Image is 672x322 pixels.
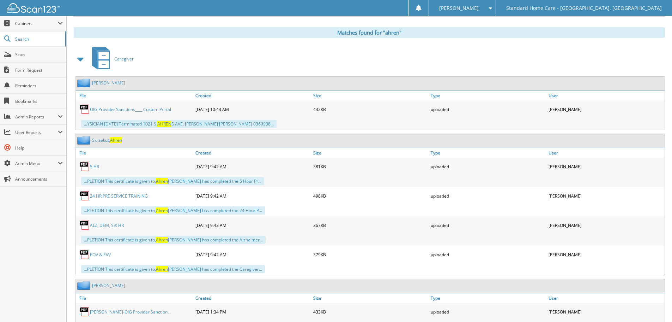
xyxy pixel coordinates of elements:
span: Admin Menu [15,160,58,166]
img: PDF.png [79,306,90,317]
div: 379KB [311,247,429,262]
a: Type [429,148,547,158]
a: Created [194,293,311,303]
a: Caregiver [88,45,134,73]
span: Ahren [156,237,168,243]
a: User [547,148,665,158]
div: uploaded [429,189,547,203]
a: Skrzekut,Ahren [92,137,122,143]
div: ...PLETION This certificate is given to, [PERSON_NAME] has completed the 24 Hour P... [81,206,265,215]
div: ...PLETION This certificate is given to, [PERSON_NAME] has completed the Caregiver... [81,265,265,273]
span: Standard Home Care - [GEOGRAPHIC_DATA], [GEOGRAPHIC_DATA] [506,6,662,10]
img: PDF.png [79,161,90,172]
a: Created [194,91,311,100]
span: Bookmarks [15,98,63,104]
div: ...YSICIAN [DATE] Terminated 1021 S. S AVE. [PERSON_NAME] [PERSON_NAME] 0360908... [81,120,277,128]
div: 367KB [311,218,429,232]
a: Type [429,91,547,100]
div: [DATE] 9:42 AM [194,247,311,262]
span: Ahren [156,207,168,213]
img: PDF.png [79,249,90,260]
a: OIG Provider Sanctions____ Custom Portal [90,106,171,112]
div: uploaded [429,247,547,262]
span: Ahren [110,137,122,143]
span: AHREN [157,121,171,127]
div: [DATE] 9:42 AM [194,218,311,232]
div: [DATE] 9:42 AM [194,159,311,174]
a: Type [429,293,547,303]
a: File [76,91,194,100]
a: Size [311,91,429,100]
div: [PERSON_NAME] [547,189,665,203]
div: [PERSON_NAME] [547,305,665,319]
a: User [547,91,665,100]
span: Cabinets [15,21,58,27]
div: 433KB [311,305,429,319]
a: [PERSON_NAME] [92,282,125,288]
a: Size [311,148,429,158]
a: [PERSON_NAME] [92,80,125,86]
img: folder2.png [77,281,92,290]
div: [PERSON_NAME] [547,218,665,232]
span: Ahren [156,266,168,272]
span: [PERSON_NAME] [439,6,479,10]
span: Reminders [15,83,63,89]
div: [PERSON_NAME] [547,159,665,174]
div: Matches found for "ahren" [74,27,665,38]
img: scan123-logo-white.svg [7,3,60,13]
span: Search [15,36,62,42]
img: folder2.png [77,136,92,145]
a: Created [194,148,311,158]
div: uploaded [429,159,547,174]
div: 498KB [311,189,429,203]
img: PDF.png [79,191,90,201]
div: ...PLETION This certificate is given to, [PERSON_NAME] has completed the 5 Hour Pr... [81,177,264,185]
div: uploaded [429,218,547,232]
div: [DATE] 9:42 AM [194,189,311,203]
iframe: Chat Widget [637,288,672,322]
span: Admin Reports [15,114,58,120]
div: 381KB [311,159,429,174]
div: [DATE] 10:43 AM [194,102,311,116]
span: Scan [15,52,63,58]
div: uploaded [429,102,547,116]
img: PDF.png [79,220,90,230]
span: Caregiver [114,56,134,62]
a: [PERSON_NAME]-OIG Provider Sanction... [90,309,171,315]
img: folder2.png [77,78,92,87]
a: File [76,148,194,158]
a: ALZ, DEM, SIX HR [90,222,124,228]
div: uploaded [429,305,547,319]
a: 5 HR [90,164,99,170]
a: File [76,293,194,303]
div: 432KB [311,102,429,116]
a: User [547,293,665,303]
a: Size [311,293,429,303]
span: User Reports [15,129,58,135]
a: POV & EVV [90,252,111,258]
div: [DATE] 1:34 PM [194,305,311,319]
span: Help [15,145,63,151]
span: Form Request [15,67,63,73]
div: ...PLETION This certificate is given to, [PERSON_NAME] has completed the Alzheimer... [81,236,266,244]
span: Announcements [15,176,63,182]
img: PDF.png [79,104,90,115]
a: 24 HR PRE SERVICE TRAINING [90,193,148,199]
span: Ahren [156,178,168,184]
div: [PERSON_NAME] [547,102,665,116]
div: [PERSON_NAME] [547,247,665,262]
